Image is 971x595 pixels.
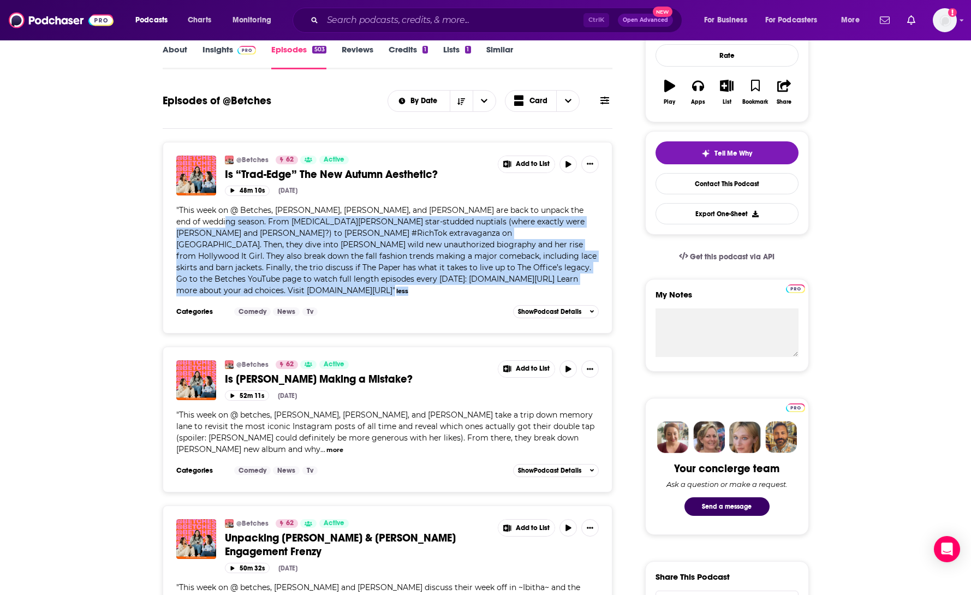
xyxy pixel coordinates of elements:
[498,361,555,377] button: Show More Button
[653,7,672,17] span: New
[225,168,438,181] span: Is “Trad-Edge” The New Autumn Aesthetic?
[388,97,450,105] button: open menu
[176,410,594,454] span: "
[128,11,182,29] button: open menu
[933,8,957,32] button: Show profile menu
[674,462,779,475] div: Your concierge team
[516,160,550,168] span: Add to List
[225,156,234,164] a: @Betches
[233,13,271,28] span: Monitoring
[286,518,294,529] span: 62
[656,173,799,194] a: Contact This Podcast
[324,359,344,370] span: Active
[319,519,349,528] a: Active
[581,360,599,378] button: Show More Button
[176,360,216,400] img: Is Sydney Sweeney Making a Mistake?
[656,203,799,224] button: Export One-Sheet
[320,444,325,454] span: ...
[723,99,731,105] div: List
[225,186,270,196] button: 48m 10s
[225,11,285,29] button: open menu
[948,8,957,17] svg: Add a profile image
[765,13,818,28] span: For Podcasters
[875,11,894,29] a: Show notifications dropdown
[666,480,788,489] div: Ask a question or make a request.
[135,13,168,28] span: Podcasts
[656,44,799,67] div: Rate
[518,308,581,316] span: Show Podcast Details
[389,44,428,69] a: Credits1
[786,284,805,293] img: Podchaser Pro
[657,421,689,453] img: Sydney Profile
[176,156,216,195] img: Is “Trad-Edge” The New Autumn Aesthetic?
[388,90,496,112] h2: Choose List sort
[176,205,597,295] span: " "
[176,205,597,295] span: This week on @ Betches, [PERSON_NAME], [PERSON_NAME], and [PERSON_NAME] are back to unpack the en...
[583,13,609,27] span: Ctrl K
[234,307,271,316] a: Comedy
[696,11,761,29] button: open menu
[656,572,730,582] h3: Share This Podcast
[278,564,297,572] div: [DATE]
[934,536,960,562] div: Open Intercom Messenger
[516,365,550,373] span: Add to List
[712,73,741,112] button: List
[422,46,428,53] div: 1
[664,99,675,105] div: Play
[326,445,343,455] button: more
[443,44,470,69] a: Lists1
[237,46,257,55] img: Podchaser Pro
[303,8,693,33] div: Search podcasts, credits, & more...
[765,421,797,453] img: Jon Profile
[276,519,298,528] a: 62
[342,44,373,69] a: Reviews
[276,156,298,164] a: 62
[513,464,599,477] button: ShowPodcast Details
[176,466,225,475] h3: Categories
[704,13,747,28] span: For Business
[450,91,473,111] button: Sort Direction
[225,531,490,558] a: Unpacking [PERSON_NAME] & [PERSON_NAME] Engagement Frenzy
[278,392,297,400] div: [DATE]
[465,46,470,53] div: 1
[410,97,441,105] span: By Date
[181,11,218,29] a: Charts
[286,154,294,165] span: 62
[323,11,583,29] input: Search podcasts, credits, & more...
[656,141,799,164] button: tell me why sparkleTell Me Why
[273,466,300,475] a: News
[319,156,349,164] a: Active
[236,156,269,164] a: @Betches
[516,524,550,532] span: Add to List
[302,307,318,316] a: Tv
[236,519,269,528] a: @Betches
[324,518,344,529] span: Active
[9,10,114,31] img: Podchaser - Follow, Share and Rate Podcasts
[693,421,725,453] img: Barbara Profile
[833,11,873,29] button: open menu
[777,99,791,105] div: Share
[670,243,784,270] a: Get this podcast via API
[286,359,294,370] span: 62
[656,289,799,308] label: My Notes
[505,90,580,112] h2: Choose View
[684,497,770,516] button: Send a message
[312,46,326,53] div: 503
[225,390,269,401] button: 52m 11s
[690,252,775,261] span: Get this podcast via API
[903,11,920,29] a: Show notifications dropdown
[691,99,705,105] div: Apps
[486,44,513,69] a: Similar
[271,44,326,69] a: Episodes503
[176,410,594,454] span: This week on @ betches, [PERSON_NAME], [PERSON_NAME], and [PERSON_NAME] take a trip down memory l...
[933,8,957,32] span: Logged in as kathrynwhite
[163,94,271,108] h1: Episodes of @Betches
[225,519,234,528] img: @Betches
[513,305,599,318] button: ShowPodcast Details
[225,360,234,369] img: @Betches
[278,187,297,194] div: [DATE]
